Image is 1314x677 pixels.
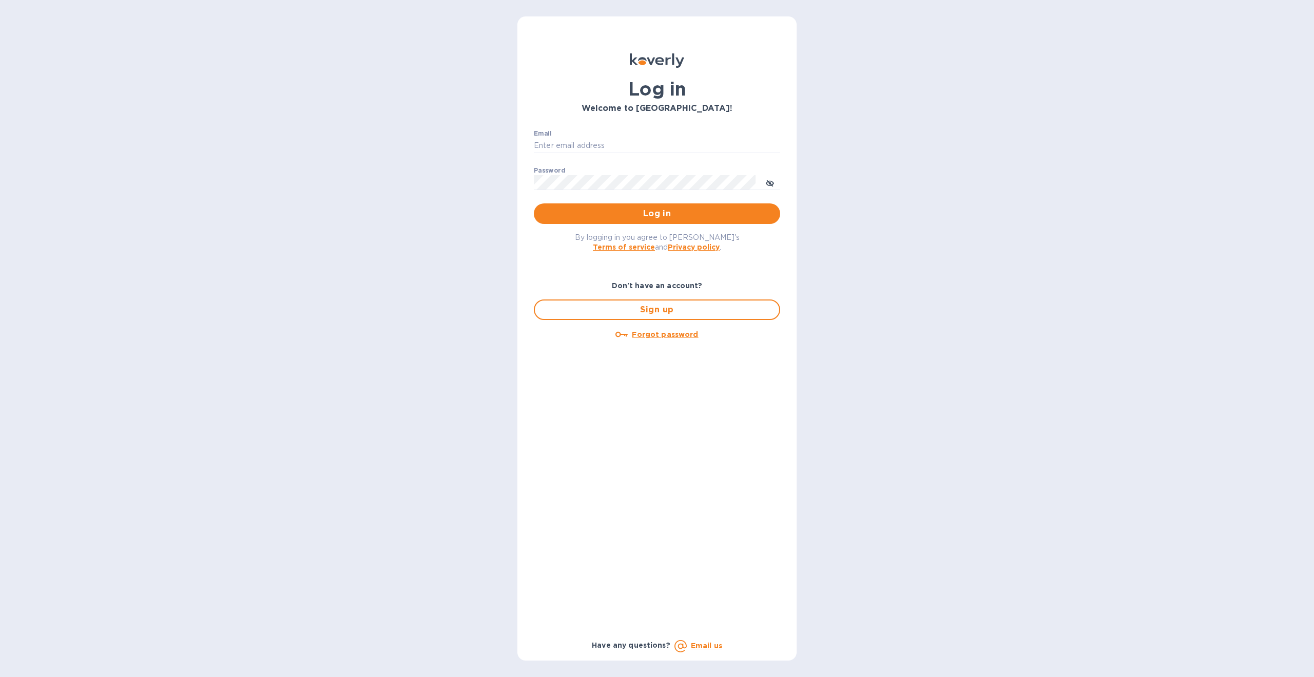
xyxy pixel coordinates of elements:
a: Terms of service [593,243,655,251]
h3: Welcome to [GEOGRAPHIC_DATA]! [534,104,780,114]
b: Have any questions? [592,641,670,649]
label: Email [534,130,552,137]
button: Log in [534,203,780,224]
span: By logging in you agree to [PERSON_NAME]'s and . [575,233,740,251]
input: Enter email address [534,138,780,154]
a: Email us [691,642,722,650]
a: Privacy policy [668,243,720,251]
u: Forgot password [632,330,698,338]
label: Password [534,167,565,174]
h1: Log in [534,78,780,100]
button: Sign up [534,299,780,320]
img: Koverly [630,53,684,68]
b: Don't have an account? [612,281,703,290]
button: toggle password visibility [760,172,780,193]
span: Log in [542,208,772,220]
span: Sign up [543,304,771,316]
